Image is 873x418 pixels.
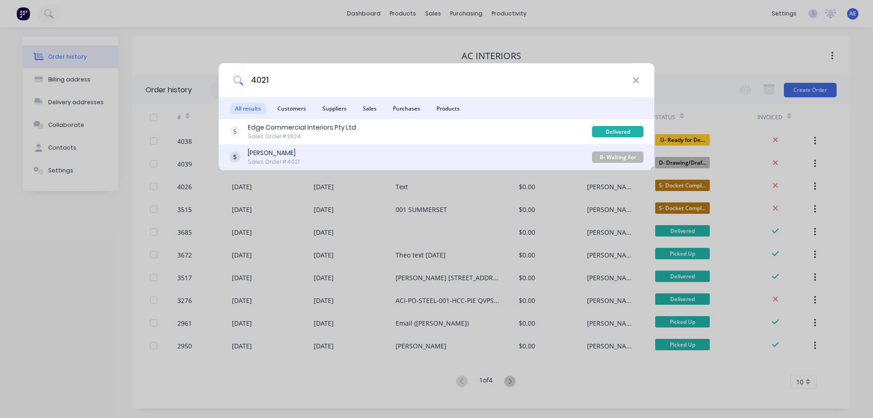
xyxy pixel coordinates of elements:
div: Delivered [592,126,643,137]
span: Purchases [387,103,426,114]
div: [PERSON_NAME] [248,148,300,158]
input: Start typing a customer or supplier name to create a new order... [243,63,632,97]
span: Products [431,103,465,114]
span: Sales [357,103,382,114]
span: Suppliers [317,103,352,114]
div: Sales Order #2624 [248,132,356,141]
span: Customers [272,103,311,114]
span: All results [230,103,266,114]
div: B- Waiting For Approval [592,151,643,163]
div: Edge Commercial Interiors Pty Ltd [248,123,356,132]
div: Sales Order #4021 [248,158,300,166]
